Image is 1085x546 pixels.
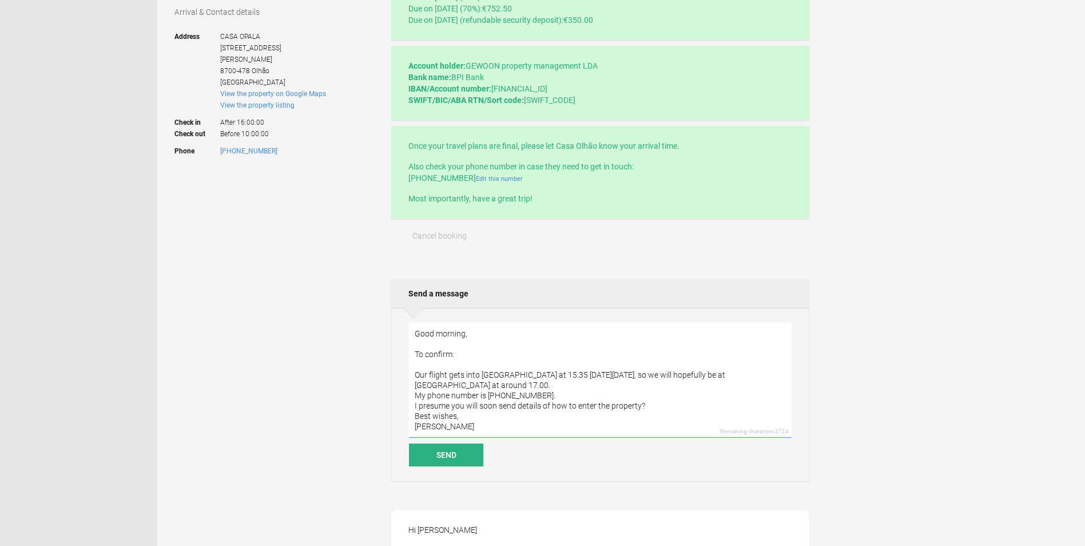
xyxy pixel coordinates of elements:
p: Once your travel plans are final, please let Casa Olhão know your arrival time. [408,140,792,152]
span: 8700-478 [220,67,250,75]
a: View the property on Google Maps [220,90,326,98]
strong: IBAN/Account number: [408,84,491,93]
span: [GEOGRAPHIC_DATA] [220,78,285,86]
strong: Check out [174,128,220,140]
a: Edit this number [476,175,523,183]
button: Cancel booking [391,224,488,247]
p: GEWOON property management LDA BPI Bank [FINANCIAL_ID] [SWIFT_CODE] [408,60,792,106]
strong: Check in [174,111,220,128]
p: Most importantly, have a great trip! [408,193,792,204]
button: Send [409,444,483,466]
span: After 16:00:00 [220,111,326,128]
span: Olhão [252,67,269,75]
h3: Arrival & Contact details [174,6,376,18]
strong: SWIFT/BIC/ABA RTN/Sort code: [408,96,524,105]
span: CASA OPALA [220,33,260,41]
strong: Phone [174,145,220,157]
a: [PHONE_NUMBER] [220,147,277,155]
strong: Address [174,31,220,88]
strong: Account holder: [408,61,466,70]
a: View the property listing [220,101,295,109]
flynt-currency: €350.00 [563,15,593,25]
span: Cancel booking [412,231,467,240]
flynt-currency: €752.50 [482,4,512,13]
span: [STREET_ADDRESS][PERSON_NAME] [220,44,281,64]
p: Also check your phone number in case they need to get in touch: [PHONE_NUMBER] [408,161,792,184]
span: Before 10:00:00 [220,128,326,140]
strong: Bank name: [408,73,451,82]
h2: Send a message [391,279,809,308]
